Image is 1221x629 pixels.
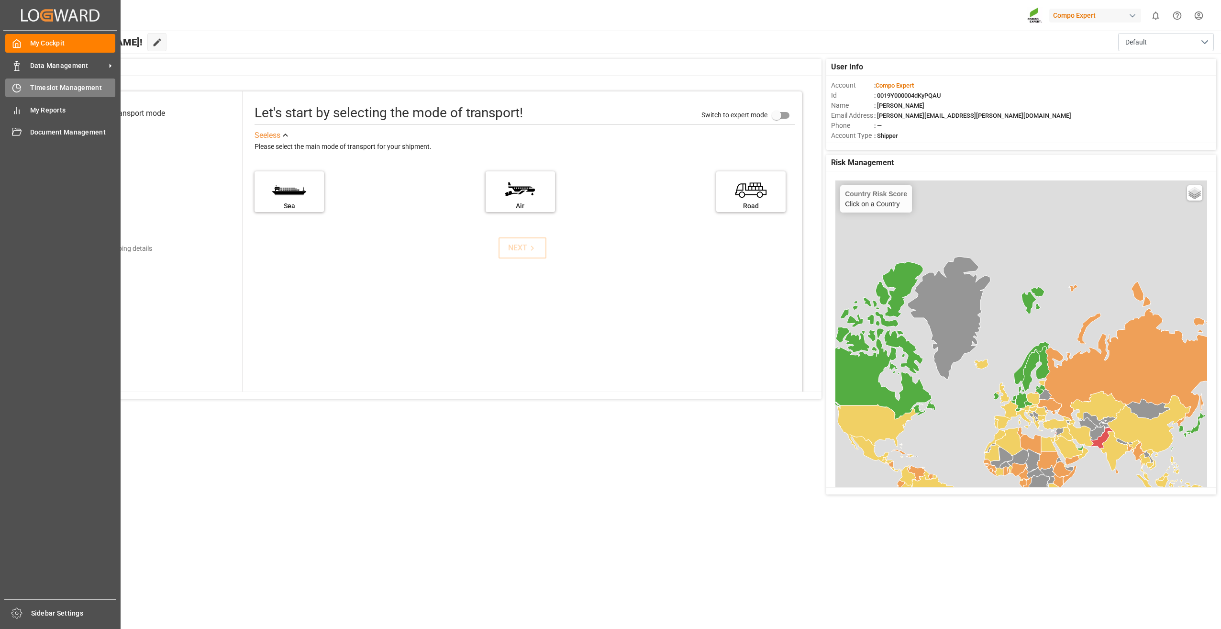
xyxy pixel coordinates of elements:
[701,111,767,119] span: Switch to expert mode
[845,190,907,198] h4: Country Risk Score
[490,201,550,211] div: Air
[1027,7,1043,24] img: Screenshot%202023-09-29%20at%2010.02.21.png_1712312052.png
[874,122,882,129] span: : —
[874,92,941,99] span: : 0019Y000004dKyPQAU
[874,132,898,139] span: : Shipper
[255,130,280,141] div: See less
[831,90,874,101] span: Id
[874,82,914,89] span: :
[30,127,116,137] span: Document Management
[508,242,537,254] div: NEXT
[255,103,523,123] div: Let's start by selecting the mode of transport!
[30,105,116,115] span: My Reports
[92,244,152,254] div: Add shipping details
[831,131,874,141] span: Account Type
[31,608,117,618] span: Sidebar Settings
[5,101,115,119] a: My Reports
[30,38,116,48] span: My Cockpit
[5,123,115,142] a: Document Management
[845,190,907,208] div: Click on a Country
[874,102,924,109] span: : [PERSON_NAME]
[1187,185,1202,201] a: Layers
[1049,6,1145,24] button: Compo Expert
[5,79,115,97] a: Timeslot Management
[831,61,863,73] span: User Info
[721,201,781,211] div: Road
[876,82,914,89] span: Compo Expert
[831,101,874,111] span: Name
[5,34,115,53] a: My Cockpit
[91,108,165,119] div: Select transport mode
[831,111,874,121] span: Email Address
[1049,9,1141,22] div: Compo Expert
[259,201,319,211] div: Sea
[1118,33,1214,51] button: open menu
[874,112,1071,119] span: : [PERSON_NAME][EMAIL_ADDRESS][PERSON_NAME][DOMAIN_NAME]
[255,141,795,153] div: Please select the main mode of transport for your shipment.
[30,61,106,71] span: Data Management
[1125,37,1147,47] span: Default
[499,237,546,258] button: NEXT
[1145,5,1166,26] button: show 0 new notifications
[30,83,116,93] span: Timeslot Management
[831,157,894,168] span: Risk Management
[831,80,874,90] span: Account
[1166,5,1188,26] button: Help Center
[831,121,874,131] span: Phone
